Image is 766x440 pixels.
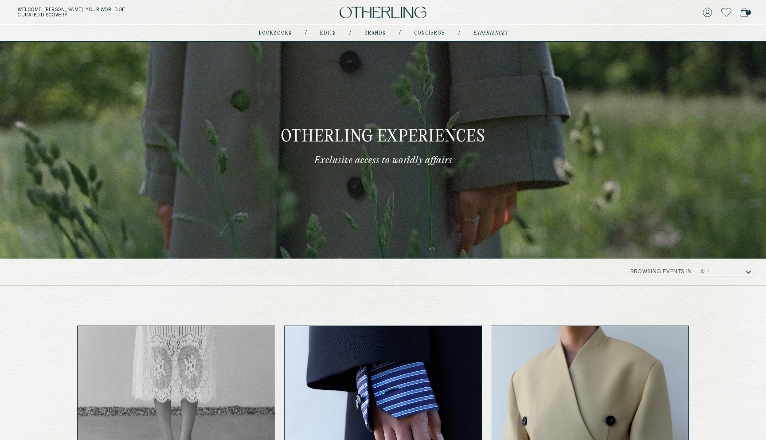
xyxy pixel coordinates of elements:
div: / [349,30,351,37]
div: / [399,30,401,37]
a: lookbooks [259,31,292,35]
div: / [305,30,307,37]
a: Edits [320,31,336,35]
span: 2 [746,10,751,15]
span: browsing events in : [630,269,695,275]
p: Exclusive access to worldly affairs [314,154,452,167]
h5: Welcome, [PERSON_NAME] . Your world of curated discovery. [18,7,237,18]
h1: otherling experiences [281,129,485,145]
div: All [700,269,711,275]
a: 2 [740,6,748,19]
img: logo [340,7,426,19]
a: experiences [473,31,508,35]
a: concierge [414,31,445,35]
a: Brands [364,31,386,35]
div: / [458,30,460,37]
